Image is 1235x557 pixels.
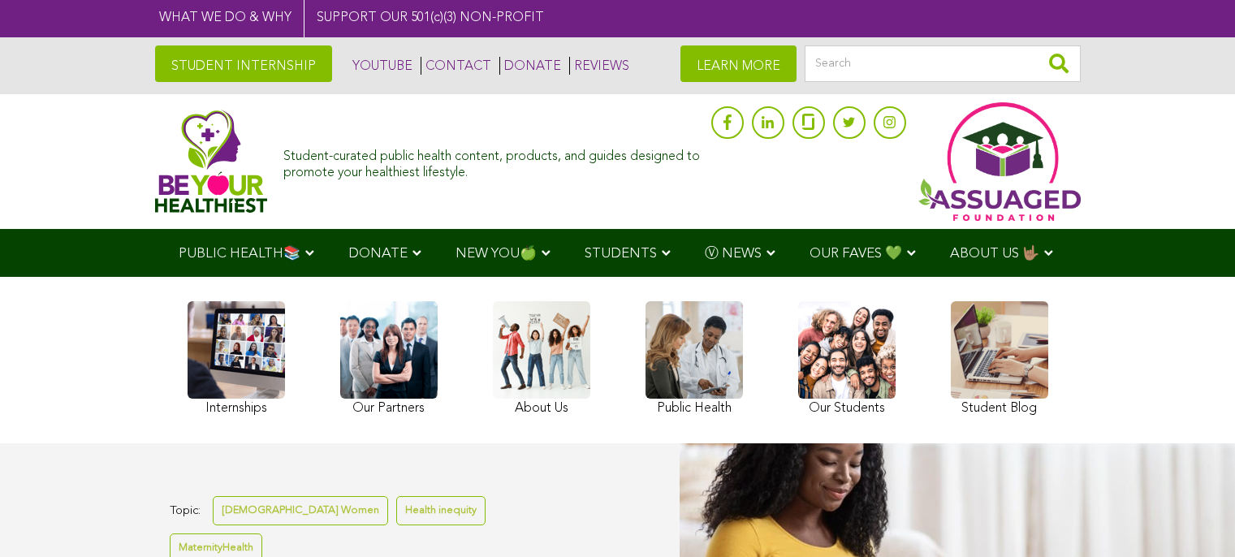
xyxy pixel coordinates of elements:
[155,110,268,213] img: Assuaged
[348,247,408,261] span: DONATE
[918,102,1081,221] img: Assuaged App
[705,247,762,261] span: Ⓥ NEWS
[348,57,412,75] a: YOUTUBE
[283,141,702,180] div: Student-curated public health content, products, and guides designed to promote your healthiest l...
[179,247,300,261] span: PUBLIC HEALTH📚
[569,57,629,75] a: REVIEWS
[810,247,902,261] span: OUR FAVES 💚
[421,57,491,75] a: CONTACT
[396,496,486,525] a: Health inequity
[155,229,1081,277] div: Navigation Menu
[456,247,537,261] span: NEW YOU🍏
[680,45,797,82] a: LEARN MORE
[950,247,1039,261] span: ABOUT US 🤟🏽
[802,114,814,130] img: glassdoor
[585,247,657,261] span: STUDENTS
[155,45,332,82] a: STUDENT INTERNSHIP
[499,57,561,75] a: DONATE
[805,45,1081,82] input: Search
[213,496,388,525] a: [DEMOGRAPHIC_DATA] Women
[170,500,201,522] span: Topic:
